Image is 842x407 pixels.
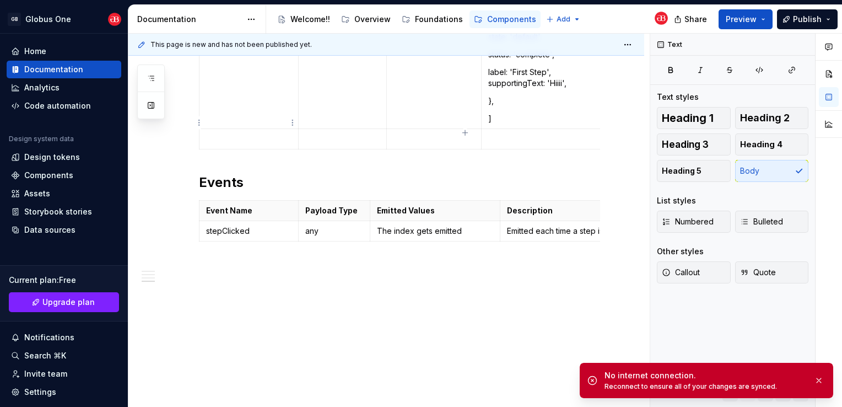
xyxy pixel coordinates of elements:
img: Globus Bank UX Team [655,12,668,25]
button: Search ⌘K [7,347,121,365]
div: Notifications [24,332,74,343]
div: No internet connection. [604,370,805,381]
span: Heading 2 [740,113,790,124]
button: GBGlobus OneGlobus Bank UX Team [2,7,126,31]
div: Text styles [657,92,699,103]
div: Design system data [9,135,74,143]
button: Heading 2 [735,107,809,129]
p: Emitted each time a step is clicked [507,226,654,237]
button: Callout [657,261,731,283]
a: Components [7,167,121,184]
div: Components [487,14,536,25]
a: Data sources [7,221,121,239]
a: Design tokens [7,148,121,166]
p: }, [488,95,600,106]
p: stepClicked [206,226,292,237]
p: ] [488,113,600,124]
div: Documentation [24,64,83,75]
div: Home [24,46,46,57]
div: Invite team [24,368,67,379]
div: Search ⌘K [24,350,66,361]
div: Components [24,170,73,181]
div: Analytics [24,82,60,93]
a: Invite team [7,365,121,383]
span: Callout [662,267,700,278]
div: Code automation [24,100,91,111]
p: Description [507,205,654,216]
a: Foundations [397,10,467,28]
div: GB [8,13,21,26]
span: Heading 5 [662,165,701,176]
div: Current plan : Free [9,275,119,286]
a: Upgrade plan [9,292,119,312]
span: Publish [793,14,822,25]
span: Heading 3 [662,139,709,150]
span: Upgrade plan [42,297,95,308]
span: Share [684,14,707,25]
a: Documentation [7,61,121,78]
div: Other styles [657,246,704,257]
button: Heading 1 [657,107,731,129]
div: Data sources [24,224,75,235]
p: Emitted Values [377,205,494,216]
div: Settings [24,387,56,398]
button: Numbered [657,211,731,233]
div: Design tokens [24,152,80,163]
div: Foundations [415,14,463,25]
button: Heading 4 [735,133,809,156]
button: Publish [777,9,838,29]
div: Reconnect to ensure all of your changes are synced. [604,382,805,391]
p: The index gets emitted [377,226,494,237]
button: Share [668,9,714,29]
a: Storybook stories [7,203,121,221]
a: Components [469,10,541,28]
div: Documentation [137,14,241,25]
span: This page is new and has not been published yet. [150,40,312,49]
button: Preview [719,9,773,29]
button: Heading 3 [657,133,731,156]
div: Overview [354,14,391,25]
a: Code automation [7,97,121,115]
button: Heading 5 [657,160,731,182]
div: Welcome!! [290,14,330,25]
div: Page tree [273,8,541,30]
a: Settings [7,383,121,401]
p: Event Name [206,205,292,216]
button: Notifications [7,329,121,346]
a: Home [7,42,121,60]
a: Assets [7,185,121,202]
button: Quote [735,261,809,283]
span: Preview [726,14,757,25]
button: Bulleted [735,211,809,233]
p: label: 'First Step', supportingText: 'Hiiii', [488,67,600,89]
h2: Events [199,174,600,191]
span: Heading 1 [662,113,714,124]
p: Payload Type [305,205,363,216]
span: Add [557,15,570,24]
div: Storybook stories [24,206,92,217]
p: any [305,226,363,237]
a: Welcome!! [273,10,334,28]
div: List styles [657,195,696,206]
a: Analytics [7,79,121,97]
span: Bulleted [740,216,783,227]
span: Quote [740,267,776,278]
img: Globus Bank UX Team [108,13,121,26]
span: Heading 4 [740,139,782,150]
div: Assets [24,188,50,199]
div: Globus One [25,14,71,25]
a: Overview [337,10,395,28]
button: Add [543,12,584,27]
span: Numbered [662,216,714,227]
